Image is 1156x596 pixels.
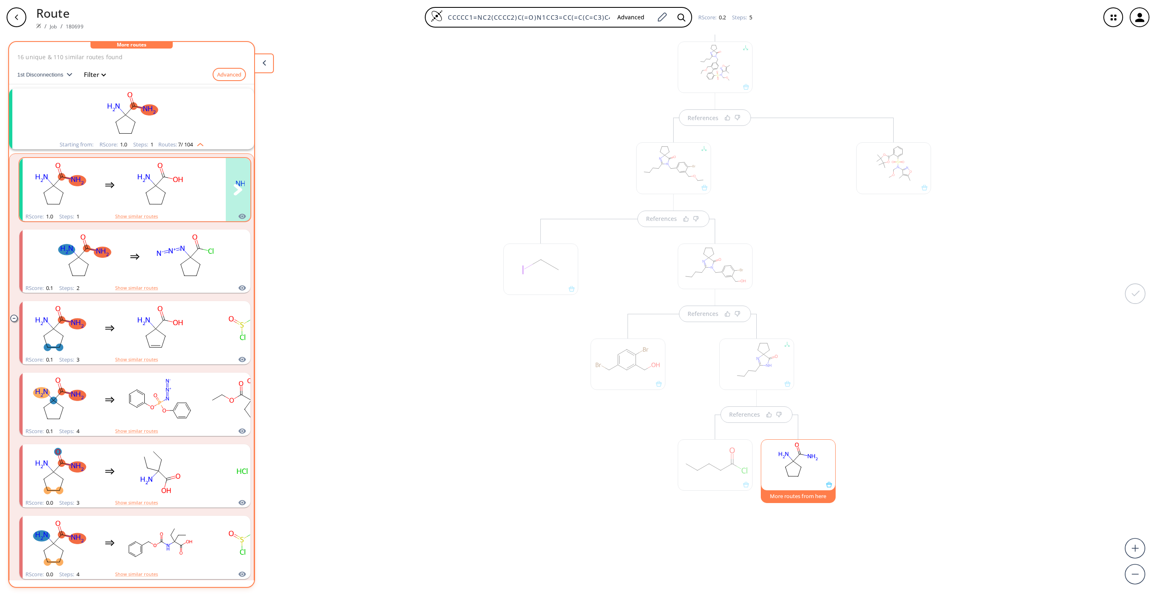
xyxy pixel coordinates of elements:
div: Steps : [59,214,79,219]
span: 1 [149,141,153,148]
div: Steps : [59,357,79,362]
span: 1 [75,213,79,220]
svg: CCC(N)(CC)C(=O)O [123,445,197,497]
span: 1.0 [119,141,127,148]
span: 1.0 [45,213,53,220]
li: / [44,22,46,30]
div: More routes [90,42,173,49]
svg: NC(=O)C1(N)CCCC1 [25,88,239,140]
button: Show similar routes [115,213,158,220]
span: 0.0 [45,499,53,506]
svg: NC(=O)C1(N)CCCC1 [48,231,122,282]
img: Logo Spaya [431,10,443,22]
button: Advanced [611,10,651,25]
button: 1st Disconnections [17,65,79,84]
div: Steps : [59,285,79,291]
div: RScore : [25,572,53,577]
svg: NC(=O)C1(N)CCCC1 [23,445,97,497]
div: RScore : [698,15,726,20]
span: 2 [75,284,79,292]
span: 4 [75,427,79,435]
span: 3 [75,356,79,363]
a: 180699 [66,23,83,30]
svg: [N-]=[N+]=NP(=O)(Oc1ccccc1)Oc1ccccc1 [123,374,197,425]
span: 4 [75,570,79,578]
span: 0.2 [718,14,726,21]
a: Job [50,23,57,30]
div: RScore : [100,142,127,147]
div: RScore : [25,285,53,291]
div: Steps : [133,142,153,147]
svg: Cl [205,445,279,497]
div: Steps : [59,572,79,577]
span: 0.1 [45,284,53,292]
div: RScore : [25,500,53,506]
span: 5 [748,14,752,21]
img: Up [193,140,204,146]
p: 16 unique & 110 similar routes found [17,53,246,61]
button: Show similar routes [115,356,158,363]
button: Show similar routes [115,570,158,578]
svg: CCOC(=O)C1(C(=O)O)CCCC1 [205,374,279,425]
svg: NC(=O)C1(N)CCCC1 [23,374,97,425]
span: 0.1 [45,356,53,363]
li: / [60,22,63,30]
svg: NC1(C(=O)O)CCCC1 [123,159,197,211]
svg: N [205,159,279,211]
button: Filter [79,72,105,78]
svg: NC(=O)C1(N)CCCC1 [23,302,97,354]
div: Routes: [158,142,204,147]
p: Route [36,4,83,22]
svg: NC(=O)C1(N)CCCC1 [23,517,97,568]
svg: O=S(Cl)Cl [205,517,279,568]
button: Advanced [213,68,246,81]
span: 1st Disconnections [17,72,67,78]
div: Steps : [59,429,79,434]
button: Show similar routes [115,499,158,506]
span: 0.0 [45,570,53,578]
svg: NC1(C(=O)O)CC=CC1 [123,302,197,354]
input: Enter SMILES [443,13,611,21]
button: Show similar routes [115,284,158,292]
span: 3 [75,499,79,506]
svg: [N-]=[N+]=NC1(C(=O)Cl)CCCC1 [148,231,222,282]
span: 0.1 [45,427,53,435]
button: Show similar routes [115,427,158,435]
div: Starting from: [60,142,93,147]
svg: CCC(CC)(NC(=O)OCc1ccccc1)C(=O)O [123,517,197,568]
svg: O=S(Cl)Cl [205,302,279,354]
button: More routes from here [761,485,836,503]
img: Spaya logo [36,23,41,28]
span: 7 / 104 [178,142,193,147]
div: Steps : [59,500,79,506]
div: Steps : [732,15,752,20]
svg: NC(=O)C1(N)CCCC1 [23,159,97,211]
svg: NC(=O)C1(N)CCCC1 [761,440,835,482]
div: RScore : [25,429,53,434]
div: RScore : [25,357,53,362]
